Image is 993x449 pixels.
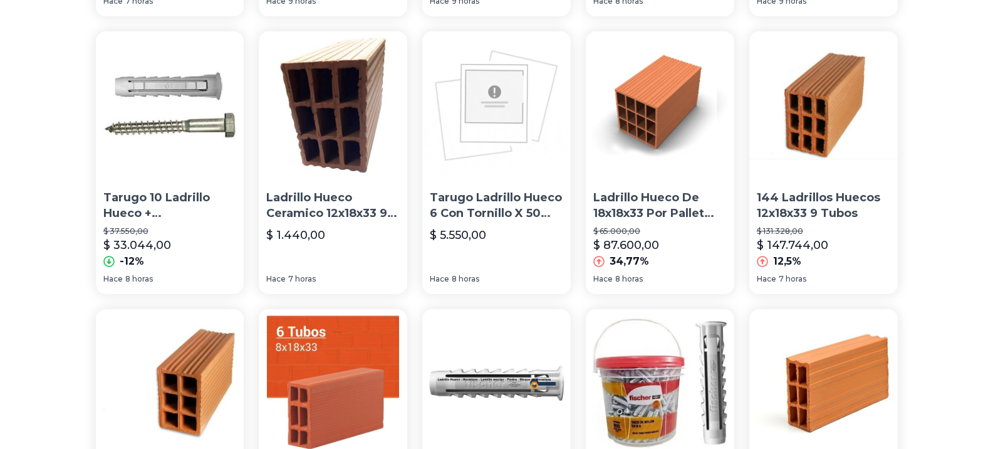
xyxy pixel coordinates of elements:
[288,274,316,284] span: 7 horas
[779,274,806,284] span: 7 horas
[610,254,649,269] p: 34,77%
[593,226,727,236] p: $ 65.000,00
[757,236,828,254] p: $ 147.744,00
[96,31,244,293] a: Tarugo 10 Ladrillo Hueco + Tornillo Tirafondo 1/4 X 2 X 100 Tarugo 10 Ladrillo Hueco + [PERSON_NA...
[615,274,643,284] span: 8 horas
[452,274,479,284] span: 8 horas
[259,31,407,180] img: Ladrillo Hueco Ceramico 12x18x33 9 Tubos Marca La Pastoriza
[586,31,734,180] img: Ladrillo Hueco De 18x18x33 Por Pallet (90u)
[749,31,898,180] img: 144 Ladrillos Huecos 12x18x33 9 Tubos
[103,190,237,221] p: Tarugo 10 Ladrillo Hueco + [PERSON_NAME] 1/4 X 2 X 100
[749,31,898,293] a: 144 Ladrillos Huecos 12x18x33 9 Tubos144 Ladrillos Huecos 12x18x33 9 Tubos$ 131.328,00$ 147.744,0...
[430,226,486,244] p: $ 5.550,00
[103,226,237,236] p: $ 37.550,00
[125,274,153,284] span: 8 horas
[586,31,734,293] a: Ladrillo Hueco De 18x18x33 Por Pallet (90u)Ladrillo Hueco De 18x18x33 Por Pallet (90u)$ 65.000,00...
[259,31,407,293] a: Ladrillo Hueco Ceramico 12x18x33 9 Tubos Marca La Pastoriza Ladrillo Hueco Ceramico 12x18x33 9 Tu...
[422,31,571,180] img: Tarugo Ladrillo Hueco 6 Con Tornillo X 50 Unidades
[757,274,776,284] span: Hace
[266,274,286,284] span: Hace
[593,190,727,221] p: Ladrillo Hueco De 18x18x33 Por Pallet (90u)
[96,31,244,180] img: Tarugo 10 Ladrillo Hueco + Tornillo Tirafondo 1/4 X 2 X 100
[266,190,400,221] p: Ladrillo Hueco Ceramico 12x18x33 9 Tubos [PERSON_NAME]
[757,190,890,221] p: 144 Ladrillos Huecos 12x18x33 9 Tubos
[430,190,563,221] p: Tarugo Ladrillo Hueco 6 Con Tornillo X 50 Unidades
[103,236,171,254] p: $ 33.044,00
[593,274,613,284] span: Hace
[266,226,325,244] p: $ 1.440,00
[593,236,659,254] p: $ 87.600,00
[773,254,801,269] p: 12,5%
[430,274,449,284] span: Hace
[422,31,571,293] a: Tarugo Ladrillo Hueco 6 Con Tornillo X 50 UnidadesTarugo Ladrillo Hueco 6 Con Tornillo X 50 Unida...
[120,254,144,269] p: -12%
[757,226,890,236] p: $ 131.328,00
[103,274,123,284] span: Hace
